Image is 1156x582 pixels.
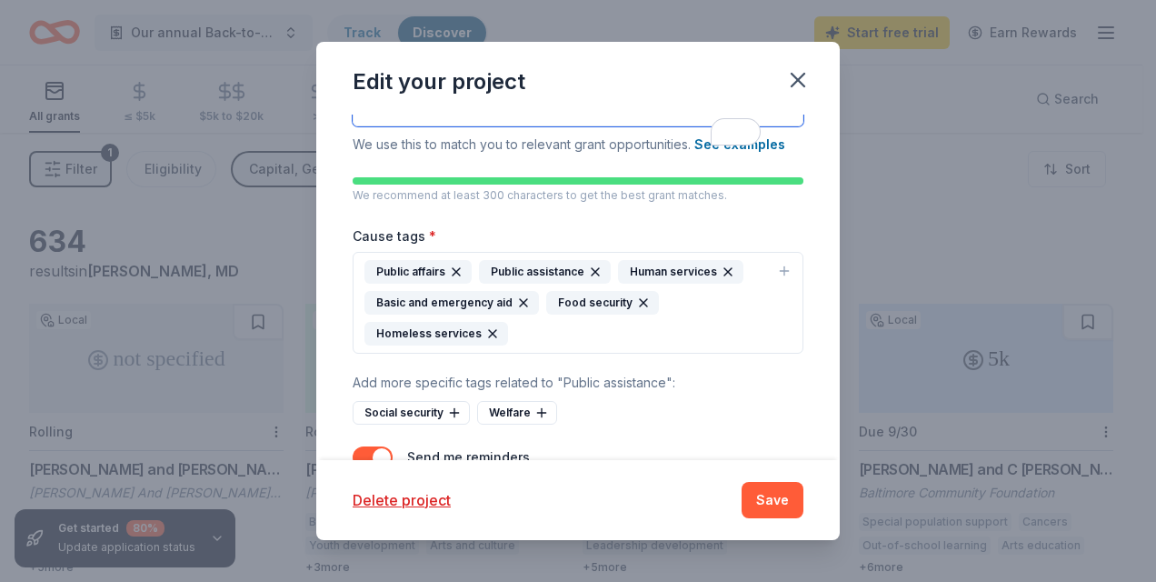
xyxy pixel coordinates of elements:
div: Social security [353,401,470,425]
button: See examples [694,134,785,156]
div: Edit your project [353,67,525,96]
div: Human services [618,260,743,284]
p: We recommend at least 300 characters to get the best grant matches. [353,188,803,203]
div: Public assistance [479,260,611,284]
div: Welfare [477,401,557,425]
div: Homeless services [364,322,508,346]
div: Basic and emergency aid [364,291,539,315]
button: Save [742,482,803,518]
label: Send me reminders [407,449,530,465]
div: Food security [546,291,659,315]
div: Add more specific tags related to "Public assistance" : [353,372,803,394]
button: Delete project [353,489,451,511]
div: Public affairs [364,260,472,284]
button: Public affairsPublic assistanceHuman servicesBasic and emergency aidFood securityHomeless services [353,252,803,354]
span: We use this to match you to relevant grant opportunities. [353,136,785,152]
label: Cause tags [353,227,436,246]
